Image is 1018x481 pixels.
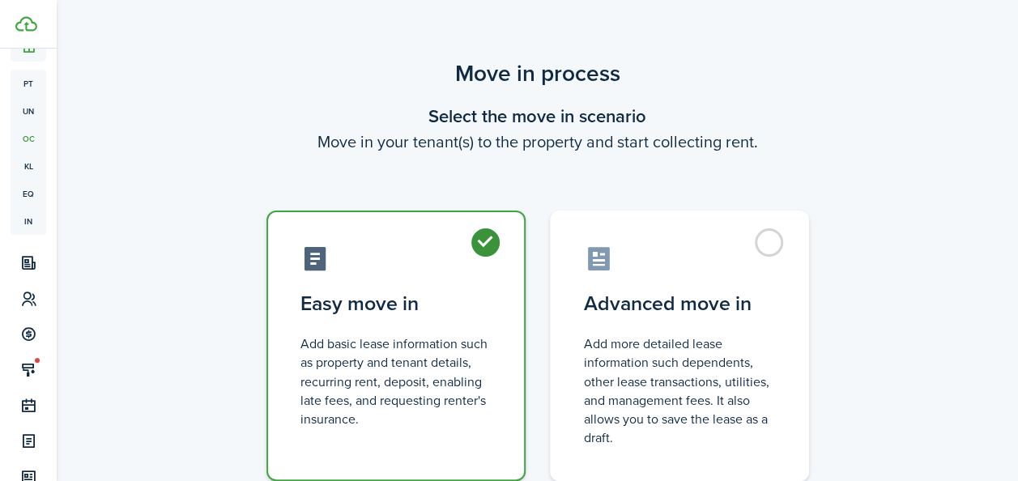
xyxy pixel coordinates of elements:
scenario-title: Move in process [246,57,829,91]
control-radio-card-description: Add more detailed lease information such dependents, other lease transactions, utilities, and man... [584,334,775,447]
a: un [11,97,46,125]
a: pt [11,70,46,97]
wizard-step-header-title: Select the move in scenario [246,103,829,130]
wizard-step-header-description: Move in your tenant(s) to the property and start collecting rent. [246,130,829,154]
a: in [11,207,46,235]
img: TenantCloud [15,16,37,32]
a: oc [11,125,46,152]
control-radio-card-title: Advanced move in [584,289,775,318]
control-radio-card-title: Easy move in [300,289,492,318]
a: eq [11,180,46,207]
a: kl [11,152,46,180]
control-radio-card-description: Add basic lease information such as property and tenant details, recurring rent, deposit, enablin... [300,334,492,428]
